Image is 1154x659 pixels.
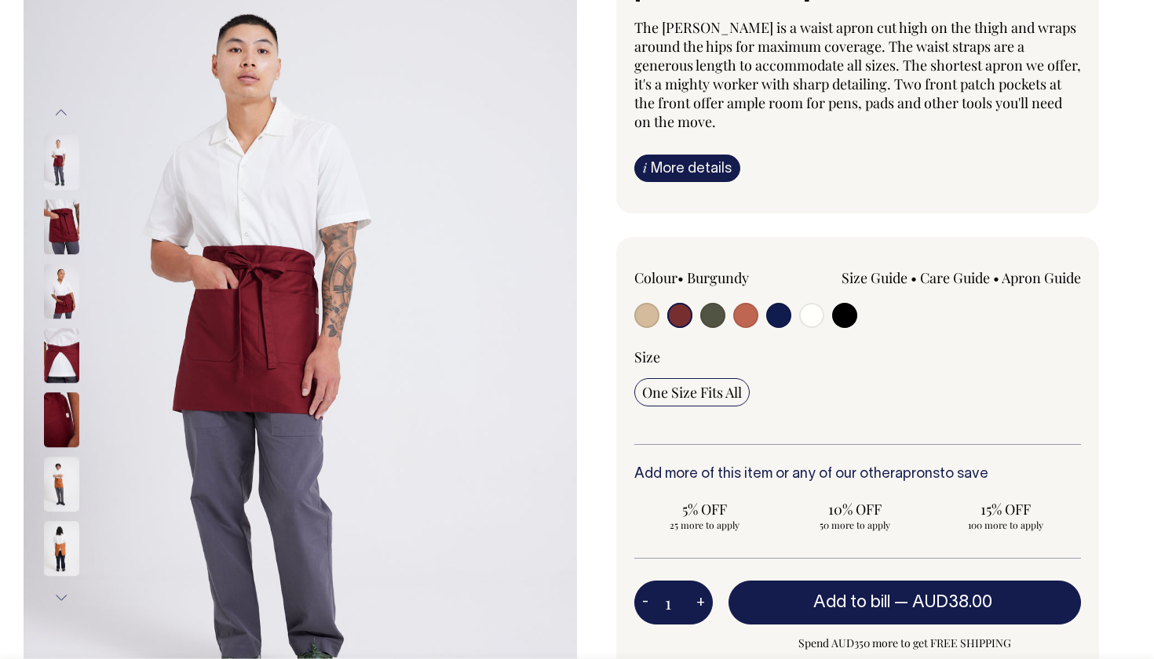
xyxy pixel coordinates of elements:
input: 15% OFF 100 more to apply [935,495,1076,536]
button: - [634,587,656,618]
img: burgundy [44,135,79,190]
span: The [PERSON_NAME] is a waist apron cut high on the thigh and wraps around the hips for maximum co... [634,18,1081,131]
button: Add to bill —AUD38.00 [729,581,1081,624]
span: 5% OFF [642,500,768,519]
input: One Size Fits All [634,378,750,406]
button: + [688,587,713,618]
h6: Add more of this item or any of our other to save [634,467,1081,482]
img: rust [44,521,79,576]
span: 50 more to apply [793,519,918,531]
span: 15% OFF [943,500,1068,519]
div: Size [634,348,1081,366]
div: Colour [634,268,813,287]
img: burgundy [44,392,79,447]
img: burgundy [44,199,79,254]
span: Add to bill [813,595,890,610]
span: • [993,268,999,287]
img: burgundy [44,264,79,319]
img: rust [44,457,79,512]
a: Apron Guide [1002,268,1081,287]
span: 25 more to apply [642,519,768,531]
input: 5% OFF 25 more to apply [634,495,776,536]
span: One Size Fits All [642,383,742,402]
a: aprons [895,468,940,481]
span: 10% OFF [793,500,918,519]
span: Spend AUD350 more to get FREE SHIPPING [729,634,1081,653]
button: Previous [49,95,73,130]
input: 10% OFF 50 more to apply [785,495,926,536]
span: — [894,595,996,610]
span: AUD38.00 [912,595,992,610]
button: Next [49,581,73,616]
label: Burgundy [687,268,749,287]
a: Care Guide [920,268,990,287]
a: Size Guide [842,268,907,287]
span: i [643,159,647,176]
span: 100 more to apply [943,519,1068,531]
img: burgundy [44,328,79,383]
span: • [677,268,684,287]
a: iMore details [634,155,740,182]
span: • [911,268,917,287]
